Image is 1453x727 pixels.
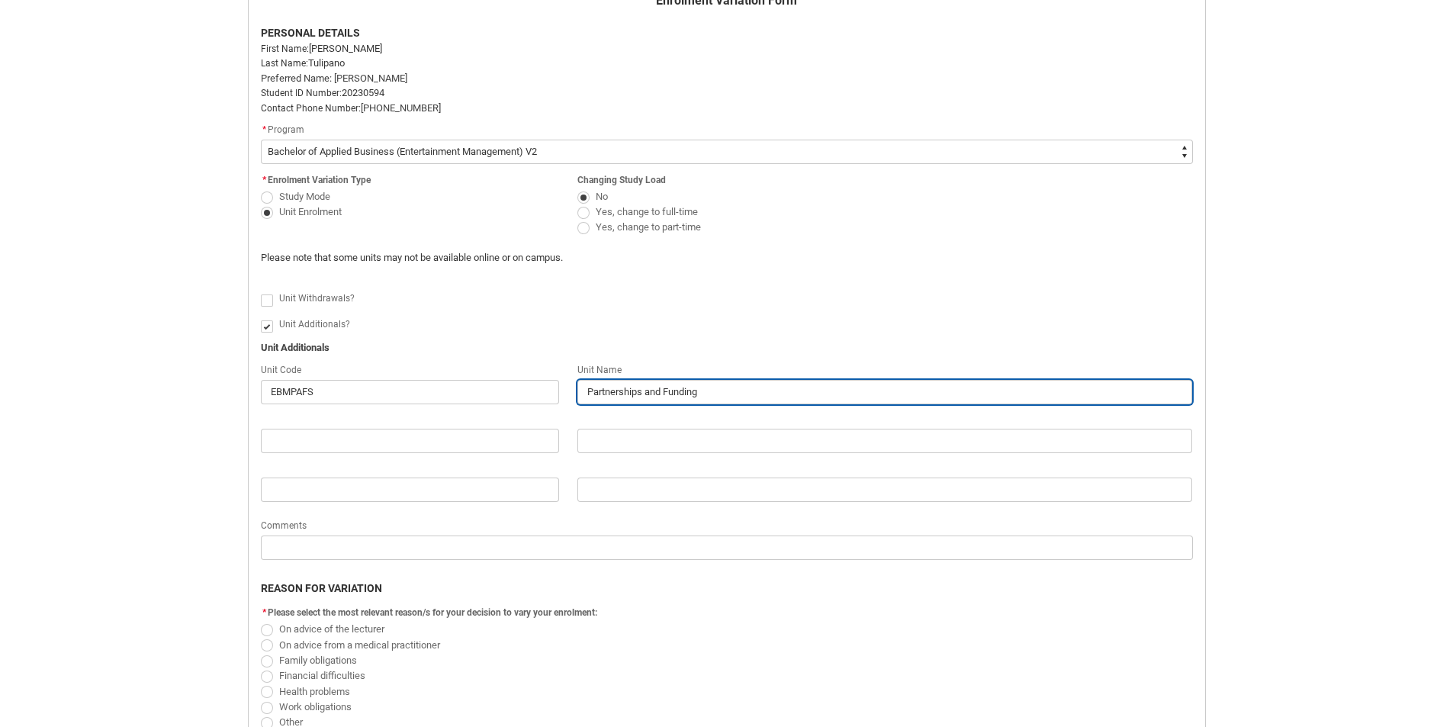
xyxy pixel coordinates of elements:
abbr: required [262,124,266,135]
abbr: required [262,607,266,618]
p: Please note that some units may not be available online or on campus. [261,250,956,265]
span: Family obligations [279,655,357,666]
b: Unit Additionals [261,342,329,353]
p: 20230594 [261,85,1193,101]
span: Program [268,124,304,135]
span: On advice of the lecturer [279,623,384,635]
span: Enrolment Variation Type [268,175,371,185]
span: Changing Study Load [577,175,666,185]
span: No [596,191,608,202]
span: Unit Withdrawals? [279,293,355,304]
span: Last Name: [261,58,308,69]
span: Work obligations [279,701,352,713]
span: Student ID Number: [261,88,342,98]
strong: PERSONAL DETAILS [261,27,360,39]
span: Unit Enrolment [279,206,342,217]
span: First Name: [261,43,309,54]
span: Unit Additionals? [279,319,350,330]
span: Contact Phone Number: [261,103,361,114]
span: Study Mode [279,191,330,202]
b: REASON FOR VARIATION [261,582,382,594]
span: Preferred Name: [PERSON_NAME] [261,72,407,84]
span: On advice from a medical practitioner [279,639,440,651]
span: Please select the most relevant reason/s for your decision to vary your enrolment: [268,607,597,618]
span: Yes, change to part-time [596,221,701,233]
span: Unit Code [261,365,301,375]
span: Unit Name [577,365,622,375]
span: Financial difficulties [279,670,365,681]
span: Yes, change to full-time [596,206,698,217]
abbr: required [262,175,266,185]
span: [PHONE_NUMBER] [361,102,441,114]
span: Health problems [279,686,350,697]
p: Tulipano [261,56,1193,71]
span: Comments [261,520,307,531]
p: [PERSON_NAME] [261,41,1193,56]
